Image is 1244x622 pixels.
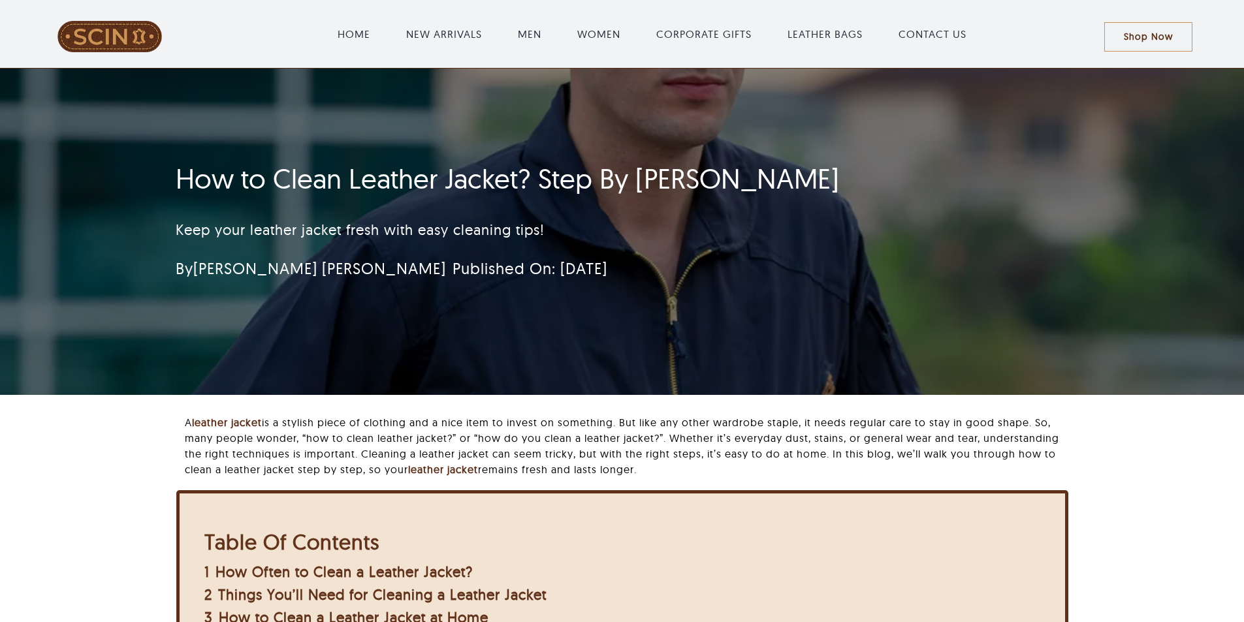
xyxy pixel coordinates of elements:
a: leather jacket [408,463,478,476]
a: HOME [338,26,370,42]
span: 2 [204,585,212,604]
a: 2 Things You’ll Need for Cleaning a Leather Jacket [204,585,547,604]
span: Things You’ll Need for Cleaning a Leather Jacket [218,585,547,604]
a: LEATHER BAGS [788,26,863,42]
a: CONTACT US [899,26,966,42]
a: Shop Now [1104,22,1192,52]
b: Table Of Contents [204,529,379,555]
span: By [176,258,446,278]
a: MEN [518,26,541,42]
a: WOMEN [577,26,620,42]
span: Published On: [DATE] [453,258,607,278]
a: CORPORATE GIFTS [656,26,752,42]
a: 1 How Often to Clean a Leather Jacket? [204,563,473,581]
span: Shop Now [1124,31,1173,42]
p: A is a stylish piece of clothing and a nice item to invest on something. But like any other wardr... [185,414,1068,477]
a: NEW ARRIVALS [406,26,482,42]
nav: Main Menu [200,13,1104,55]
span: 1 [204,563,210,581]
p: Keep your leather jacket fresh with easy cleaning tips! [176,219,913,241]
a: [PERSON_NAME] [PERSON_NAME] [193,258,446,278]
h1: How to Clean Leather Jacket? Step By [PERSON_NAME] [176,163,913,195]
span: How Often to Clean a Leather Jacket? [215,563,473,581]
a: leather jacket [192,416,262,429]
